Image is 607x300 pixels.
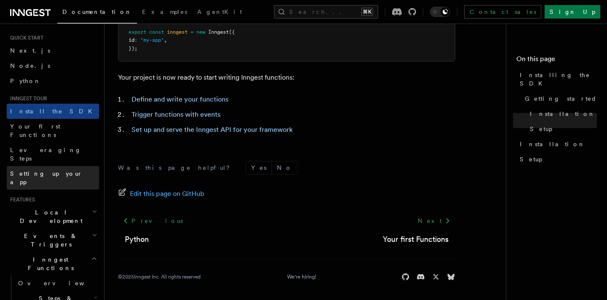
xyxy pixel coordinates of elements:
[197,8,242,15] span: AgentKit
[15,276,99,291] a: Overview
[118,273,202,280] div: © 2025 Inngest Inc. All rights reserved.
[164,37,167,43] span: ,
[272,161,297,174] button: No
[142,8,187,15] span: Examples
[208,29,229,35] span: Inngest
[246,161,271,174] button: Yes
[10,47,50,54] span: Next.js
[413,213,455,228] a: Next
[10,78,41,84] span: Python
[137,3,192,23] a: Examples
[132,126,293,134] a: Set up and serve the Inngest API for your framework
[62,8,132,15] span: Documentation
[7,252,99,276] button: Inngest Functions
[7,166,99,190] a: Setting up your app
[383,233,449,245] a: Your first Functions
[191,29,193,35] span: =
[118,72,455,83] p: Your project is now ready to start writing Inngest functions:
[118,213,188,228] a: Previous
[516,67,597,91] a: Installing the SDK
[526,121,597,137] a: Setup
[516,54,597,67] h4: On this page
[118,188,204,200] a: Edit this page on GitHub
[167,29,188,35] span: inngest
[10,170,83,185] span: Setting up your app
[7,58,99,73] a: Node.js
[10,62,50,69] span: Node.js
[287,273,316,280] a: We're hiring!
[526,106,597,121] a: Installation
[130,188,204,200] span: Edit this page on GitHub
[10,123,60,138] span: Your first Functions
[132,110,220,118] a: Trigger functions with events
[129,29,146,35] span: export
[7,104,99,119] a: Install the SDK
[7,232,92,249] span: Events & Triggers
[361,8,373,16] kbd: ⌘K
[516,152,597,167] a: Setup
[7,208,92,225] span: Local Development
[196,29,205,35] span: new
[192,3,247,23] a: AgentKit
[140,37,164,43] span: "my-app"
[18,280,105,287] span: Overview
[520,155,542,163] span: Setup
[149,29,164,35] span: const
[129,37,134,43] span: id
[7,95,47,102] span: Inngest tour
[521,91,597,106] a: Getting started
[7,43,99,58] a: Next.js
[129,46,137,51] span: });
[7,255,91,272] span: Inngest Functions
[7,73,99,88] a: Python
[530,125,552,133] span: Setup
[134,37,137,43] span: :
[516,137,597,152] a: Installation
[132,95,228,103] a: Define and write your functions
[7,35,43,41] span: Quick start
[10,108,97,115] span: Install the SDK
[7,119,99,142] a: Your first Functions
[520,140,585,148] span: Installation
[464,5,541,19] a: Contact sales
[520,71,597,88] span: Installing the SDK
[57,3,137,24] a: Documentation
[118,163,236,172] p: Was this page helpful?
[274,5,378,19] button: Search...⌘K
[525,94,597,103] span: Getting started
[10,147,81,162] span: Leveraging Steps
[229,29,235,35] span: ({
[7,205,99,228] button: Local Development
[530,110,595,118] span: Installation
[7,228,99,252] button: Events & Triggers
[545,5,600,19] a: Sign Up
[125,233,149,245] a: Python
[7,196,35,203] span: Features
[430,7,450,17] button: Toggle dark mode
[7,142,99,166] a: Leveraging Steps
